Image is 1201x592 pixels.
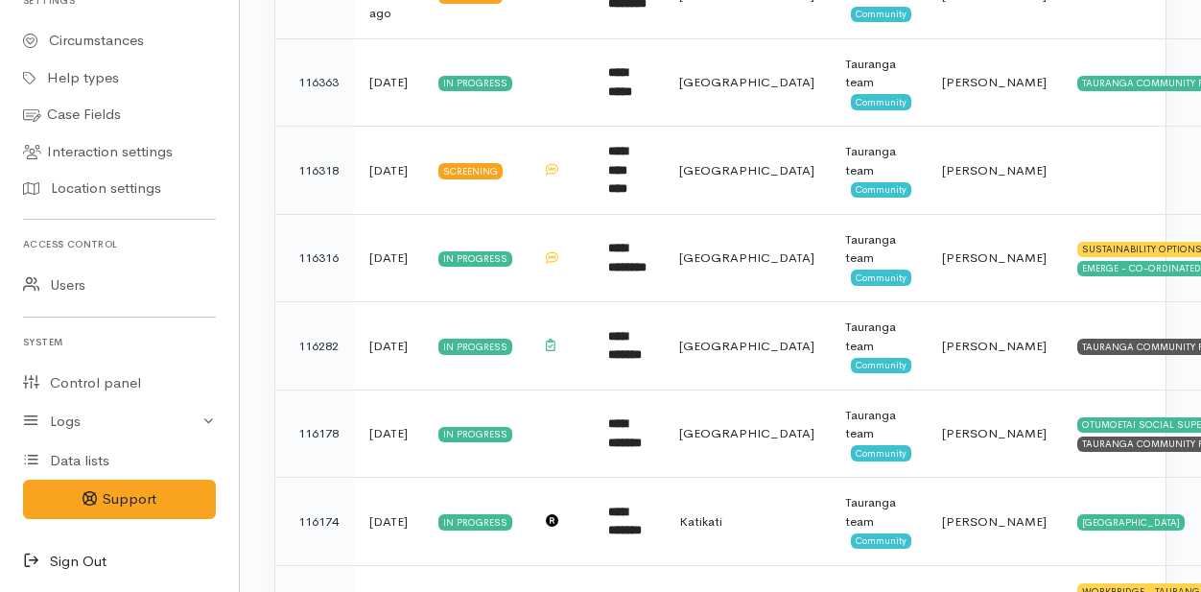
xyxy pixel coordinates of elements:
[438,339,512,354] div: In progress
[942,338,1047,354] span: [PERSON_NAME]
[275,214,354,302] td: 116316
[851,270,911,285] span: Community
[23,231,216,257] h6: Access control
[845,142,911,179] div: Tauranga team
[275,127,354,215] td: 116318
[354,214,423,302] td: [DATE]
[679,249,814,266] span: [GEOGRAPHIC_DATA]
[845,55,911,92] div: Tauranga team
[438,514,512,530] div: In progress
[845,230,911,268] div: Tauranga team
[851,533,911,549] span: Community
[679,338,814,354] span: [GEOGRAPHIC_DATA]
[275,302,354,391] td: 116282
[942,249,1047,266] span: [PERSON_NAME]
[23,329,216,355] h6: System
[438,163,503,178] div: Screening
[845,318,911,355] div: Tauranga team
[354,478,423,566] td: [DATE]
[679,162,814,178] span: [GEOGRAPHIC_DATA]
[679,425,814,441] span: [GEOGRAPHIC_DATA]
[845,493,911,531] div: Tauranga team
[851,182,911,198] span: Community
[942,162,1047,178] span: [PERSON_NAME]
[845,406,911,443] div: Tauranga team
[438,427,512,442] div: In progress
[275,38,354,127] td: 116363
[275,478,354,566] td: 116174
[23,480,216,519] button: Support
[942,425,1047,441] span: [PERSON_NAME]
[942,74,1047,90] span: [PERSON_NAME]
[438,76,512,91] div: In progress
[851,358,911,373] span: Community
[354,390,423,478] td: [DATE]
[851,94,911,109] span: Community
[438,251,512,267] div: In progress
[942,513,1047,530] span: [PERSON_NAME]
[354,302,423,391] td: [DATE]
[275,390,354,478] td: 116178
[354,127,423,215] td: [DATE]
[679,513,722,530] span: Katikati
[354,38,423,127] td: [DATE]
[851,445,911,461] span: Community
[1077,514,1185,530] div: [GEOGRAPHIC_DATA]
[851,7,911,22] span: Community
[679,74,814,90] span: [GEOGRAPHIC_DATA]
